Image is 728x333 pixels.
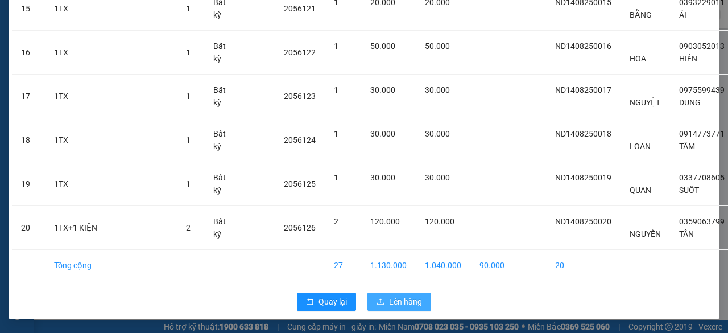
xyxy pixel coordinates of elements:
[204,162,238,206] td: Bất kỳ
[284,135,316,145] span: 2056124
[679,10,686,19] span: ÁI
[45,118,177,162] td: 1TX
[630,186,651,195] span: QUAN
[630,229,661,239] span: NGUYÊN
[679,173,725,182] span: 0337708605
[186,92,191,101] span: 1
[679,229,694,239] span: TÂN
[555,85,611,94] span: ND1408250017
[186,223,191,232] span: 2
[370,217,400,226] span: 120.000
[630,10,652,19] span: BẰNG
[630,98,660,107] span: NGUYỆT
[334,129,338,138] span: 1
[45,31,177,75] td: 1TX
[284,223,316,232] span: 2056126
[45,162,177,206] td: 1TX
[389,295,422,308] span: Lên hàng
[425,129,450,138] span: 30.000
[284,4,316,13] span: 2056121
[204,75,238,118] td: Bất kỳ
[45,75,177,118] td: 1TX
[377,298,384,307] span: upload
[204,206,238,250] td: Bất kỳ
[470,250,514,281] td: 90.000
[425,173,450,182] span: 30.000
[425,85,450,94] span: 30.000
[12,118,45,162] td: 18
[630,54,646,63] span: HOA
[555,217,611,226] span: ND1408250020
[45,206,177,250] td: 1TX+1 KIỆN
[45,250,177,281] td: Tổng cộng
[367,293,431,311] button: uploadLên hàng
[370,173,395,182] span: 30.000
[370,42,395,51] span: 50.000
[334,173,338,182] span: 1
[325,250,361,281] td: 27
[334,42,338,51] span: 1
[416,250,470,281] td: 1.040.000
[204,118,238,162] td: Bất kỳ
[12,162,45,206] td: 19
[12,31,45,75] td: 16
[297,293,356,311] button: rollbackQuay lại
[370,129,395,138] span: 30.000
[630,142,651,151] span: LOAN
[555,173,611,182] span: ND1408250019
[679,54,697,63] span: HIỀN
[679,129,725,138] span: 0914773771
[318,295,347,308] span: Quay lại
[425,42,450,51] span: 50.000
[555,129,611,138] span: ND1408250018
[679,186,699,195] span: SUỐT
[186,48,191,57] span: 1
[679,217,725,226] span: 0359063799
[284,179,316,188] span: 2056125
[425,217,454,226] span: 120.000
[679,142,695,151] span: TÂM
[284,48,316,57] span: 2056122
[186,179,191,188] span: 1
[361,250,416,281] td: 1.130.000
[679,85,725,94] span: 0975599439
[679,98,701,107] span: DUNG
[546,250,621,281] td: 20
[186,135,191,145] span: 1
[334,85,338,94] span: 1
[284,92,316,101] span: 2056123
[204,31,238,75] td: Bất kỳ
[679,42,725,51] span: 0903052013
[370,85,395,94] span: 30.000
[12,75,45,118] td: 17
[186,4,191,13] span: 1
[12,206,45,250] td: 20
[555,42,611,51] span: ND1408250016
[306,298,314,307] span: rollback
[334,217,338,226] span: 2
